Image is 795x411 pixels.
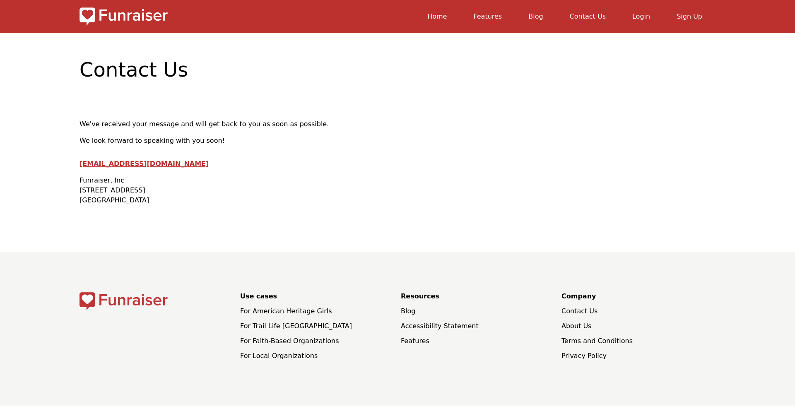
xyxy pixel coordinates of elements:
a: Login [632,12,650,20]
a: For Faith-Based Organizations [240,337,339,345]
nav: main [174,7,715,26]
a: Home [79,291,234,366]
a: Contact Us [561,307,597,315]
a: Terms and Conditions [561,337,633,345]
a: Contact Us [570,12,606,20]
a: For American Heritage Girls [240,307,332,315]
a: Accessibility Statement [401,322,479,330]
strong: Company [561,291,715,301]
a: About Us [561,322,591,330]
strong: Funraiser, Inc [79,176,124,184]
a: Blog [528,12,543,20]
a: Blog [401,307,415,315]
h1: Contact Us [79,60,715,79]
nav: Footer [79,291,715,366]
a: [EMAIL_ADDRESS][DOMAIN_NAME] [79,160,209,168]
img: Logo [79,291,168,311]
p: We look forward to speaking with you soon! [79,136,391,146]
p: We've received your message and will get back to you as soon as possible. [79,119,391,129]
p: [STREET_ADDRESS] [GEOGRAPHIC_DATA] [79,175,391,205]
a: Home [427,12,447,20]
a: Sign Up [677,12,702,20]
strong: Resources [401,291,555,301]
strong: Use cases [240,291,394,301]
img: Logo [79,7,168,26]
a: For Local Organizations [240,352,318,360]
a: Privacy Policy [561,352,607,360]
a: Features [473,12,502,20]
a: For Trail Life [GEOGRAPHIC_DATA] [240,322,352,330]
a: Features [401,337,429,345]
